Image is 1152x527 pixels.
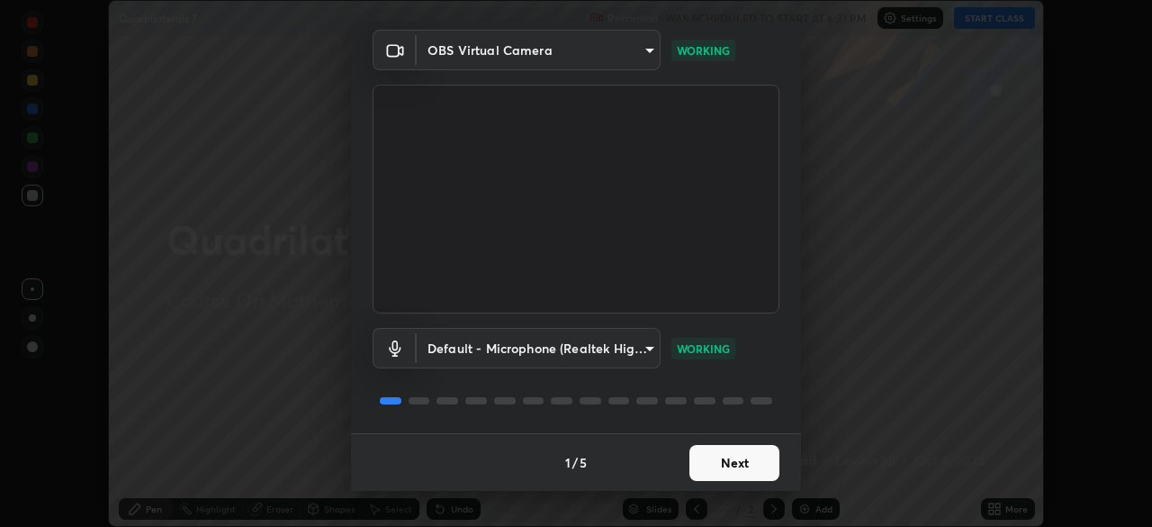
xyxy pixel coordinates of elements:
h4: / [572,453,578,472]
h4: 5 [580,453,587,472]
div: OBS Virtual Camera [417,328,661,368]
h4: 1 [565,453,571,472]
button: Next [689,445,779,481]
div: OBS Virtual Camera [417,30,661,70]
p: WORKING [677,42,730,59]
p: WORKING [677,341,730,357]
